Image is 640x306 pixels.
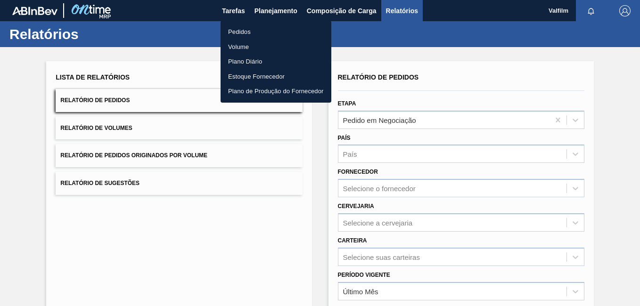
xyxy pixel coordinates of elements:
a: Volume [221,40,331,55]
a: Pedidos [221,24,331,40]
a: Plano de Produção do Fornecedor [221,84,331,99]
a: Estoque Fornecedor [221,69,331,84]
a: Plano Diário [221,54,331,69]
